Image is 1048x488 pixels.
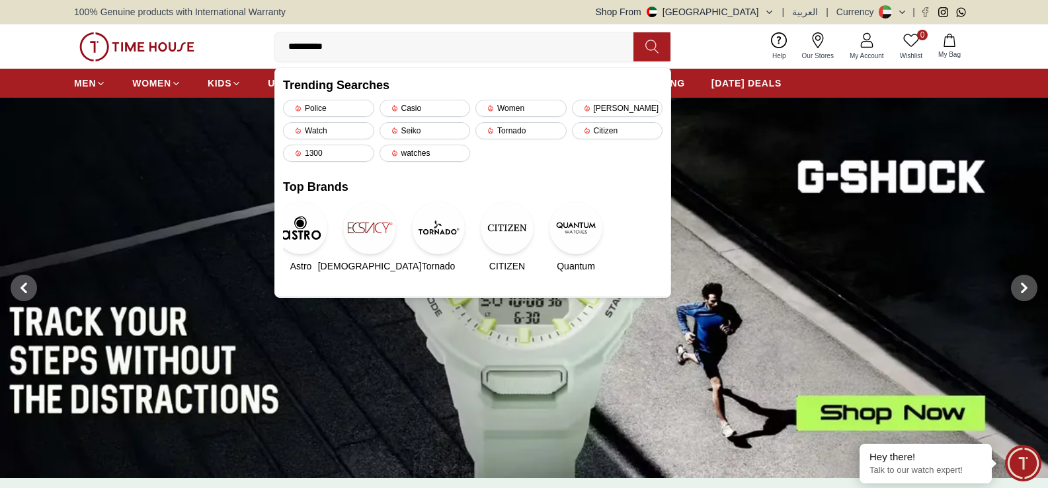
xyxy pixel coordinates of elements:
img: Quantum [549,201,602,254]
span: | [912,5,915,18]
div: 1300 [283,145,374,162]
button: Shop From[GEOGRAPHIC_DATA] [596,5,774,18]
div: Citizen [572,122,663,139]
span: KIDS [208,77,231,90]
span: Help [767,51,791,61]
div: Tornado [475,122,567,139]
a: UNISEX [268,71,315,95]
span: [DATE] DEALS [711,77,782,90]
div: Chat Widget [1005,445,1041,481]
span: Our Stores [797,51,839,61]
span: 0 [917,30,928,40]
div: Hey there! [869,450,982,464]
a: AstroAstro [283,201,319,273]
span: My Account [844,51,889,61]
h2: Top Brands [283,178,663,196]
div: Watch [283,122,374,139]
span: My Bag [933,50,966,59]
div: Seiko [380,122,471,139]
a: Instagram [938,7,948,17]
img: Astro [274,201,327,254]
a: Ecstacy[DEMOGRAPHIC_DATA] [352,201,387,273]
a: Our Stores [794,30,842,63]
img: ... [79,32,194,61]
span: | [782,5,785,18]
span: UNISEX [268,77,305,90]
a: KIDS [208,71,241,95]
a: QuantumQuantum [558,201,594,273]
img: United Arab Emirates [647,7,657,17]
span: 100% Genuine products with International Warranty [74,5,286,18]
img: CITIZEN [481,201,534,254]
span: WOMEN [132,77,171,90]
button: My Bag [930,31,969,62]
div: Women [475,100,567,117]
a: TornadoTornado [421,201,456,273]
span: Astro [290,260,312,273]
a: Facebook [920,7,930,17]
a: Help [764,30,794,63]
span: [DEMOGRAPHIC_DATA] [318,260,422,273]
span: | [826,5,828,18]
a: WOMEN [132,71,181,95]
div: watches [380,145,471,162]
span: Tornado [422,260,456,273]
p: Talk to our watch expert! [869,465,982,476]
button: العربية [792,5,818,18]
span: CITIZEN [489,260,525,273]
span: Wishlist [895,51,928,61]
div: Police [283,100,374,117]
a: CITIZENCITIZEN [489,201,525,273]
a: MEN [74,71,106,95]
a: 0Wishlist [892,30,930,63]
img: Tornado [412,201,465,254]
span: MEN [74,77,96,90]
div: Casio [380,100,471,117]
a: [DATE] DEALS [711,71,782,95]
img: Ecstacy [343,201,396,254]
div: Currency [836,5,879,18]
div: [PERSON_NAME] [572,100,663,117]
span: Quantum [557,260,595,273]
h2: Trending Searches [283,76,663,94]
a: Whatsapp [956,7,966,17]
